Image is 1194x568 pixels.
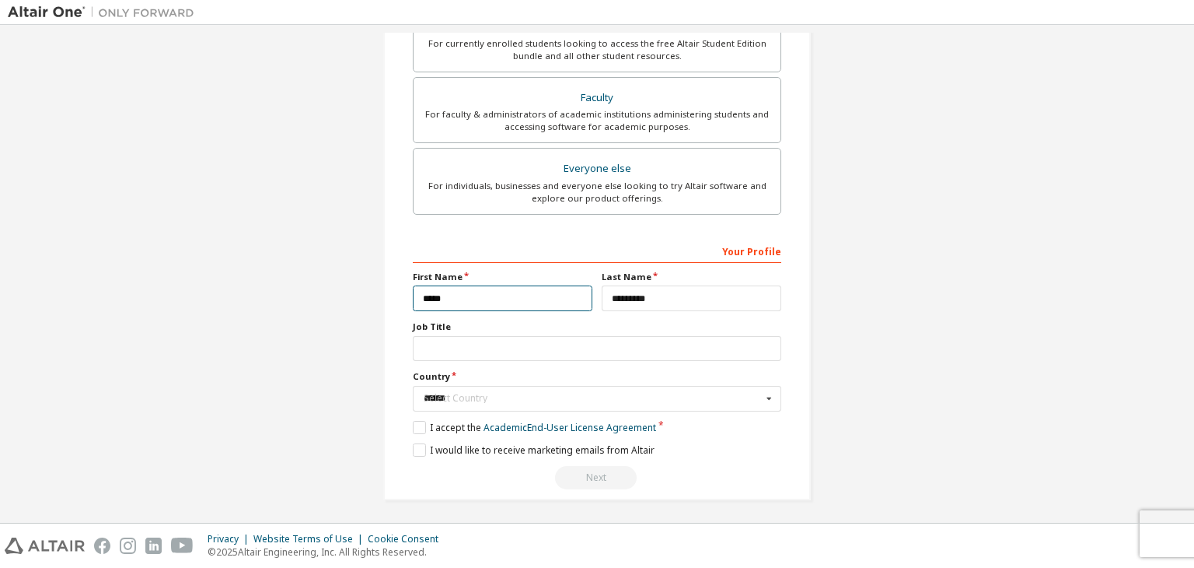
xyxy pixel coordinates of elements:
div: Faculty [423,87,771,109]
img: facebook.svg [94,538,110,554]
div: For faculty & administrators of academic institutions administering students and accessing softwa... [423,108,771,133]
div: Everyone else [423,158,771,180]
div: For individuals, businesses and everyone else looking to try Altair software and explore our prod... [423,180,771,205]
div: Select Country [424,394,762,403]
img: linkedin.svg [145,538,162,554]
img: Altair One [8,5,202,20]
img: youtube.svg [171,538,194,554]
img: instagram.svg [120,538,136,554]
label: I accept the [413,421,656,434]
p: © 2025 Altair Engineering, Inc. All Rights Reserved. [208,545,448,559]
div: Cookie Consent [368,533,448,545]
img: altair_logo.svg [5,538,85,554]
div: Privacy [208,533,253,545]
div: Website Terms of Use [253,533,368,545]
div: Your Profile [413,238,781,263]
a: Academic End-User License Agreement [484,421,656,434]
div: Read and acccept EULA to continue [413,466,781,489]
label: Last Name [602,271,781,283]
label: Country [413,370,781,383]
label: Job Title [413,321,781,333]
label: First Name [413,271,592,283]
div: For currently enrolled students looking to access the free Altair Student Edition bundle and all ... [423,37,771,62]
label: I would like to receive marketing emails from Altair [413,444,655,457]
